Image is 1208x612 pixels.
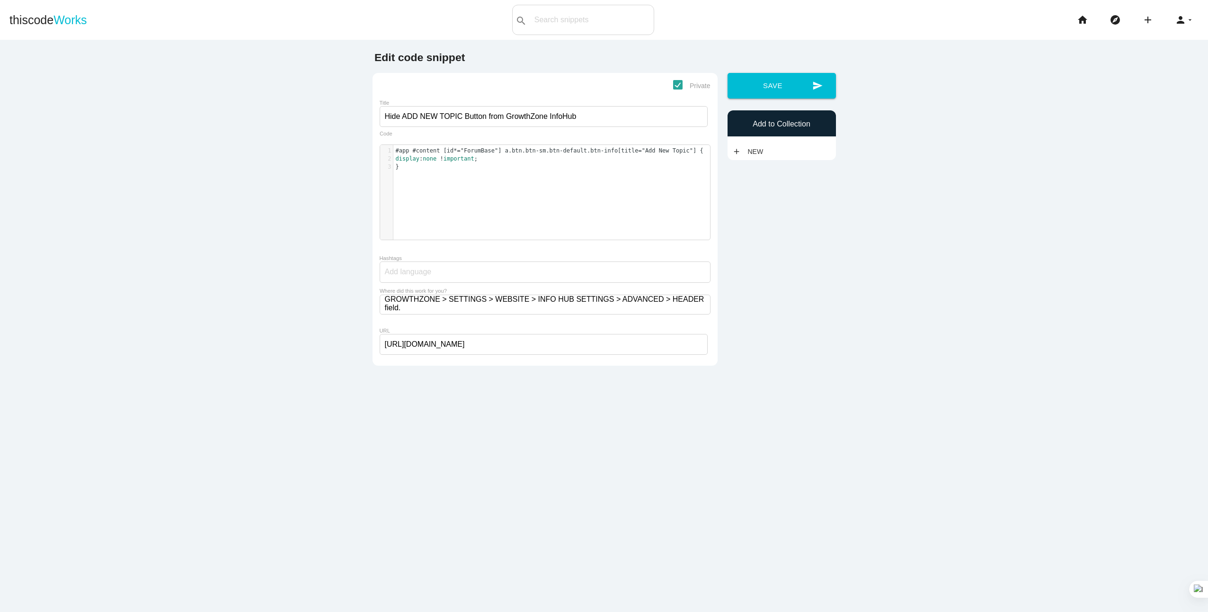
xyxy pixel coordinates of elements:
i: person [1175,5,1186,35]
label: Hashtags [380,255,402,261]
label: Where did this work for you? [380,288,447,294]
span: Works [53,13,87,27]
label: URL [380,328,390,333]
i: add [1142,5,1154,35]
label: Title [380,100,390,106]
i: send [812,73,823,99]
label: Code [380,131,392,137]
i: explore [1110,5,1121,35]
textarea: GROWTHZONE > SETTINGS > WEBSITE > INFO HUB SETTINGS > ADVANCED > HEADER field. [380,295,711,315]
span: } [396,163,399,170]
i: add [732,143,741,160]
span: none [423,155,436,162]
a: thiscodeWorks [9,5,87,35]
span: #app #content [id*="ForumBase"] a.btn.btn-sm.btn-default.btn-info[title="Add New Topic"] { [396,147,703,154]
div: 1 [380,147,393,155]
span: : ; [396,155,478,162]
span: display [396,155,420,162]
i: search [515,6,527,36]
a: addNew [732,143,768,160]
span: important [444,155,474,162]
i: home [1077,5,1088,35]
button: sendSave [728,73,836,99]
h6: Add to Collection [732,120,831,128]
b: Edit code snippet [374,51,465,63]
button: search [513,5,530,35]
input: Search snippets [530,10,654,30]
div: 2 [380,155,393,163]
input: Add language [385,262,442,282]
i: arrow_drop_down [1186,5,1194,35]
span: ! [440,155,443,162]
span: Private [673,80,711,92]
div: 3 [380,163,393,171]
